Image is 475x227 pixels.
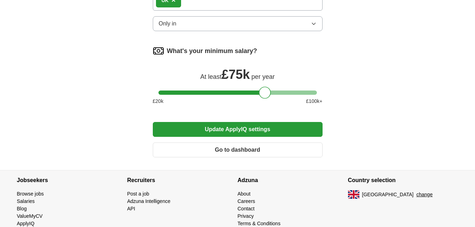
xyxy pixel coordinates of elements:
[153,122,323,137] button: Update ApplyIQ settings
[167,46,257,56] label: What's your minimum salary?
[17,221,35,226] a: ApplyIQ
[159,19,176,28] span: Only in
[17,213,43,219] a: ValueMyCV
[153,98,163,105] span: £ 20 k
[221,67,250,82] span: £ 75k
[238,198,255,204] a: Careers
[348,170,458,190] h4: Country selection
[362,191,414,198] span: [GEOGRAPHIC_DATA]
[416,191,433,198] button: change
[200,73,221,80] span: At least
[238,191,251,197] a: About
[238,221,280,226] a: Terms & Conditions
[127,198,170,204] a: Adzuna Intelligence
[17,206,27,211] a: Blog
[306,98,322,105] span: £ 100 k+
[127,206,135,211] a: API
[153,142,323,157] button: Go to dashboard
[127,191,149,197] a: Post a job
[348,190,359,199] img: UK flag
[17,191,44,197] a: Browse jobs
[238,213,254,219] a: Privacy
[17,198,35,204] a: Salaries
[238,206,255,211] a: Contact
[251,73,275,80] span: per year
[153,45,164,57] img: salary.png
[153,16,323,31] button: Only in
